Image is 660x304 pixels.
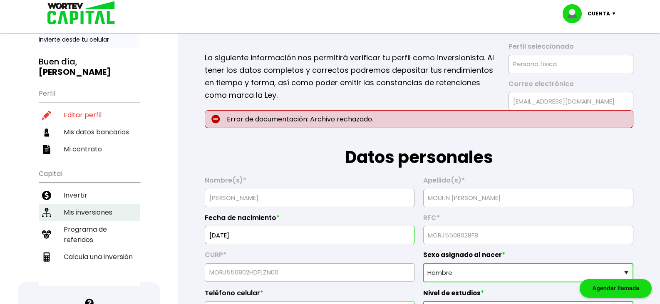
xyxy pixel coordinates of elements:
ul: Capital [39,164,140,286]
label: Sexo asignado al nacer [423,251,633,263]
img: datos-icon.10cf9172.svg [42,128,51,137]
label: Nombre(s) [205,176,415,189]
label: Correo electrónico [509,80,633,92]
input: 18 caracteres [208,264,411,281]
p: Cuenta [588,7,610,20]
p: Error de documentación: Archivo rechazado. [205,110,633,128]
img: invertir-icon.b3b967d7.svg [42,191,51,200]
a: Editar perfil [39,106,140,124]
label: Fecha de nacimiento [205,214,415,226]
img: profile-image [563,4,588,23]
label: RFC [423,214,633,226]
label: Teléfono celular [205,289,415,302]
img: inversiones-icon.6695dc30.svg [42,208,51,217]
a: Mis inversiones [39,204,140,221]
input: 13 caracteres [427,226,630,244]
a: Mis datos bancarios [39,124,140,141]
div: Agendar llamada [580,279,652,298]
img: icon-down [610,12,621,15]
b: [PERSON_NAME] [39,66,111,78]
a: Invertir [39,187,140,204]
h3: Buen día, [39,57,140,77]
label: CURP [205,251,415,263]
img: calculadora-icon.17d418c4.svg [42,252,51,262]
img: error-circle.027baa21.svg [211,115,220,124]
img: editar-icon.952d3147.svg [42,111,51,120]
p: La siguiente información nos permitirá verificar tu perfil como inversionista. Al tener los datos... [205,52,497,101]
label: Perfil seleccionado [509,42,633,55]
p: Invierte desde tu celular [39,35,140,44]
label: Nivel de estudios [423,289,633,302]
ul: Perfil [39,84,140,158]
a: Calcula una inversión [39,248,140,265]
label: Apellido(s) [423,176,633,189]
input: DD/MM/AAAA [208,226,411,244]
h1: Datos personales [205,128,633,170]
a: Mi contrato [39,141,140,158]
img: recomiendanos-icon.9b8e9327.svg [42,230,51,239]
img: contrato-icon.f2db500c.svg [42,145,51,154]
a: Programa de referidos [39,221,140,248]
